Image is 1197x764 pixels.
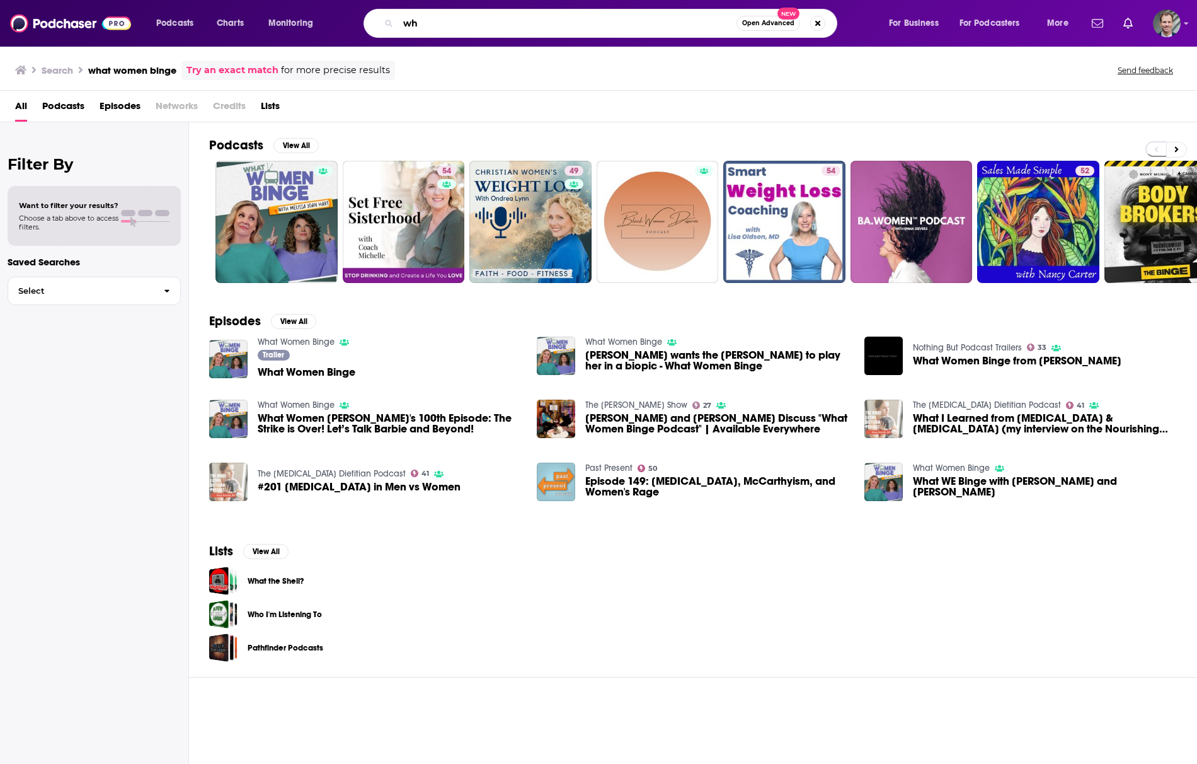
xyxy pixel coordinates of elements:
a: What I Learned from Binge Eating & Amenorrhea (my interview on the Nourishing Women Podcast) [864,400,903,438]
a: Episode 149: Binge Drinking, McCarthyism, and Women's Rage [585,476,849,497]
a: What Women Binge's 100th Episode: The Strike is Over! Let’s Talk Barbie and Beyond! [258,413,522,434]
span: For Podcasters [959,14,1020,32]
a: PodcastsView All [209,137,319,153]
a: EpisodesView All [209,313,316,329]
button: open menu [1038,13,1084,33]
span: What Women Binge from [PERSON_NAME] [913,356,1121,366]
img: Candice King wants the Olsen Twins to play her in a biopic - What Women Binge [537,337,575,375]
span: Logged in as kwerderman [1153,9,1181,37]
img: What Women Binge [209,340,248,378]
a: 33 [1027,344,1047,351]
a: Charts [209,13,251,33]
span: Charts [217,14,244,32]
a: Try an exact match [186,63,278,78]
span: What Women [PERSON_NAME]'s 100th Episode: The Strike is Over! Let’s Talk Barbie and Beyond! [258,413,522,434]
button: Open AdvancedNew [736,16,800,31]
span: for more precise results [281,63,390,78]
input: Search podcasts, credits, & more... [398,13,736,33]
a: The Binge Eating Dietitian Podcast [913,400,1061,410]
a: What Women Binge [913,463,990,473]
a: What Women Binge [258,337,335,347]
a: 54 [343,161,465,283]
a: The Brett Allan Show [585,400,687,410]
span: Episode 149: [MEDICAL_DATA], McCarthyism, and Women's Rage [585,476,849,497]
h3: what women binge [88,64,176,76]
span: Podcasts [156,14,193,32]
img: What Women Binge's 100th Episode: The Strike is Over! Let’s Talk Barbie and Beyond! [209,400,248,438]
img: Melissa Joan Hart and Amanda Lee Discuss "What Women Binge Podcast" | Available Everywhere [537,400,575,438]
img: What WE Binge with Melissa and Amanda [864,463,903,501]
button: Send feedback [1114,65,1177,76]
a: #201 Binge Eating in Men vs Women [258,482,461,492]
a: Lists [261,96,280,122]
a: 41 [1066,402,1085,409]
button: open menu [260,13,329,33]
span: Want to filter your results? [19,201,118,210]
div: Search podcasts, credits, & more... [375,9,849,38]
span: New [777,8,800,20]
a: The Binge Eating Dietitian Podcast [258,468,406,479]
span: 41 [1077,403,1084,408]
a: What Women Binge [585,337,662,347]
a: What WE Binge with Melissa and Amanda [913,476,1177,497]
a: What Women Binge from Melissa Joan Hart [864,337,903,375]
a: 52 [977,161,1099,283]
button: Select [8,277,181,305]
a: 49 [469,161,592,283]
a: 52 [1075,166,1094,176]
a: Podcasts [42,96,84,122]
a: 27 [692,402,712,409]
a: What I Learned from Binge Eating & Amenorrhea (my interview on the Nourishing Women Podcast) [913,413,1177,434]
a: Pathfinder Podcasts [209,634,238,662]
button: View All [271,314,316,329]
a: What Women Binge [258,400,335,410]
span: [PERSON_NAME] wants the [PERSON_NAME] to play her in a biopic - What Women Binge [585,350,849,371]
button: open menu [147,13,210,33]
a: 54 [437,166,456,176]
a: Candice King wants the Olsen Twins to play her in a biopic - What Women Binge [585,350,849,371]
img: Episode 149: Binge Drinking, McCarthyism, and Women's Rage [537,463,575,501]
a: Melissa Joan Hart and Amanda Lee Discuss "What Women Binge Podcast" | Available Everywhere [585,413,849,434]
a: 49 [564,166,583,176]
h3: Search [42,64,73,76]
span: For Business [889,14,939,32]
h2: Podcasts [209,137,263,153]
span: Select [8,287,154,295]
span: 33 [1038,345,1046,350]
span: 52 [1080,165,1089,178]
a: What Women Binge [258,367,355,378]
a: Who I'm Listening To [248,608,322,622]
span: Open Advanced [742,20,794,26]
a: ListsView All [209,543,289,559]
span: #201 [MEDICAL_DATA] in Men vs Women [258,482,461,492]
span: 54 [442,165,451,178]
span: What I Learned from [MEDICAL_DATA] & [MEDICAL_DATA] (my interview on the Nourishing Women Podcast) [913,413,1177,434]
h2: Lists [209,543,233,559]
a: 54 [723,161,845,283]
a: Show notifications dropdown [1118,13,1138,34]
button: View All [243,544,289,559]
span: Credits [213,96,246,122]
a: What Women Binge from Melissa Joan Hart [913,356,1121,366]
span: [PERSON_NAME] and [PERSON_NAME] Discuss "What Women Binge Podcast" | Available Everywhere [585,413,849,434]
span: More [1047,14,1068,32]
img: #201 Binge Eating in Men vs Women [209,463,248,501]
a: 41 [411,470,430,477]
a: All [15,96,27,122]
a: 50 [638,465,658,472]
a: Nothing But Podcast Trailers [913,342,1022,353]
a: What the Shell? [209,567,238,595]
h2: Filter By [8,155,181,173]
span: 49 [570,165,578,178]
span: Networks [156,96,198,122]
span: What WE Binge with [PERSON_NAME] and [PERSON_NAME] [913,476,1177,497]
